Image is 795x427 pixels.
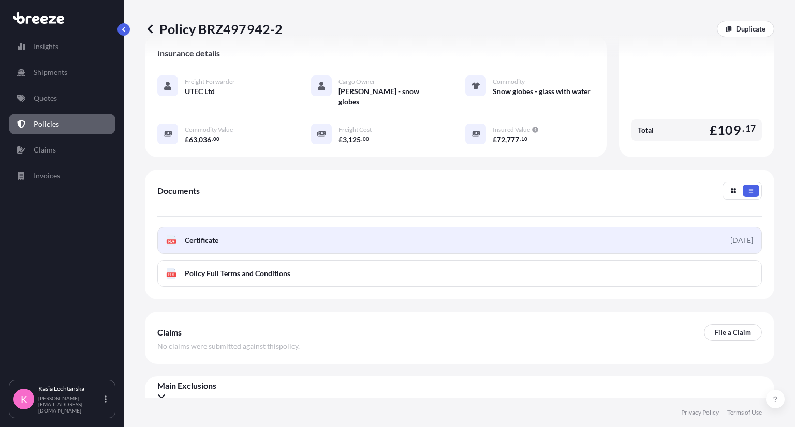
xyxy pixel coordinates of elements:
a: File a Claim [704,324,762,341]
a: Privacy Policy [681,408,719,417]
p: Insights [34,41,58,52]
span: Insured Value [493,126,530,134]
span: . [361,137,362,141]
span: , [197,136,199,143]
p: File a Claim [715,327,751,338]
text: PDF [168,273,175,277]
span: Freight Cost [338,126,372,134]
span: [PERSON_NAME] - snow globes [338,86,440,107]
span: 3 [343,136,347,143]
span: 777 [507,136,519,143]
span: Documents [157,186,200,196]
span: . [742,126,744,132]
span: 125 [348,136,361,143]
p: Policy BRZ497942-2 [145,21,283,37]
span: 72 [497,136,505,143]
p: Duplicate [736,24,765,34]
span: 036 [199,136,211,143]
span: Policy Full Terms and Conditions [185,268,290,279]
div: Main Exclusions [157,380,762,401]
a: Duplicate [717,21,774,37]
span: 00 [363,137,369,141]
span: No claims were submitted against this policy . [157,341,300,352]
a: Claims [9,140,115,160]
span: Total [638,125,654,135]
a: Insights [9,36,115,57]
span: £ [338,136,343,143]
span: 109 [717,124,741,136]
span: UTEC Ltd [185,86,215,97]
span: Snow globes - glass with water [493,86,591,97]
a: Terms of Use [727,408,762,417]
a: Invoices [9,165,115,186]
a: Shipments [9,62,115,83]
p: Invoices [34,171,60,181]
p: Claims [34,145,56,155]
span: £ [710,124,717,136]
p: Quotes [34,93,57,103]
span: 63 [189,136,197,143]
span: 00 [213,137,219,141]
p: Kasia Lechtanska [38,385,102,393]
span: Commodity [493,78,525,86]
text: PDF [168,240,175,243]
span: . [212,137,213,141]
span: £ [185,136,189,143]
span: 10 [521,137,527,141]
span: Main Exclusions [157,380,762,391]
span: Claims [157,327,182,338]
span: 17 [745,126,756,132]
span: Cargo Owner [338,78,375,86]
a: Policies [9,114,115,134]
span: , [347,136,348,143]
span: , [505,136,507,143]
div: [DATE] [730,235,753,246]
span: £ [493,136,497,143]
a: Quotes [9,88,115,109]
a: PDFCertificate[DATE] [157,227,762,254]
p: [PERSON_NAME][EMAIL_ADDRESS][DOMAIN_NAME] [38,395,102,414]
span: Freight Forwarder [185,78,235,86]
span: K [21,394,27,404]
a: PDFPolicy Full Terms and Conditions [157,260,762,287]
span: . [520,137,521,141]
p: Policies [34,119,59,129]
span: Commodity Value [185,126,233,134]
span: Certificate [185,235,218,246]
p: Shipments [34,67,67,78]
